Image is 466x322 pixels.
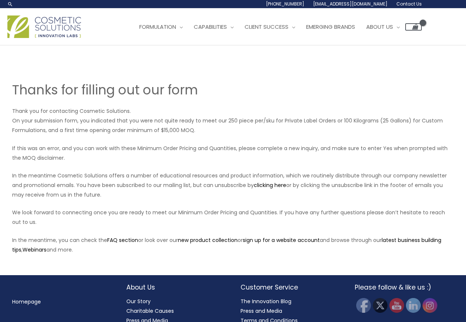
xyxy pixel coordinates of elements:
a: Emerging Brands [301,16,361,38]
a: Formulation [134,16,188,38]
span: Emerging Brands [306,23,355,31]
a: Search icon link [7,1,13,7]
a: About Us [361,16,405,38]
span: Contact Us [396,1,422,7]
span: Capabilities [194,23,227,31]
h2: About Us [126,283,226,292]
img: Facebook [356,298,371,313]
h2: Please follow & like us :) [355,283,454,292]
nav: Site Navigation [128,16,422,38]
a: The Innovation Blog [241,298,291,305]
a: sign up for a website account [243,236,320,244]
a: Capabilities [188,16,239,38]
p: In the meantime Cosmetic Solutions offers a number of educational resources and product informati... [12,171,454,200]
span: [PHONE_NUMBER] [266,1,304,7]
img: Twitter [373,298,388,313]
a: FAQ section [107,236,138,244]
span: [EMAIL_ADDRESS][DOMAIN_NAME] [313,1,388,7]
a: Webinars [22,246,46,253]
a: Homepage [12,298,41,305]
p: In the meantime, you can check the or look over our or and browse through our , and more. [12,235,454,255]
h2: Customer Service [241,283,340,292]
a: Press and Media [241,307,282,315]
nav: Menu [12,297,112,307]
a: latest business building tips [12,236,441,253]
p: We look forward to connecting once you are ready to meet our Minimum Order Pricing and Quantities... [12,208,454,227]
a: clicking here [254,181,286,189]
a: Our Story [126,298,151,305]
img: Cosmetic Solutions Logo [7,15,81,38]
span: Client Success [245,23,288,31]
p: If this was an error, and you can work with these Minimum Order Pricing and Quantities, please co... [12,143,454,163]
span: About Us [366,23,393,31]
span: Formulation [139,23,176,31]
a: Client Success [239,16,301,38]
p: Thank you for contacting Cosmetic Solutions. On your submission form, you indicated that you were... [12,106,454,135]
a: Charitable Causes [126,307,174,315]
h1: Thanks for filling out our form [12,81,454,99]
a: View Shopping Cart, empty [405,23,422,31]
a: new product collection [178,236,238,244]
